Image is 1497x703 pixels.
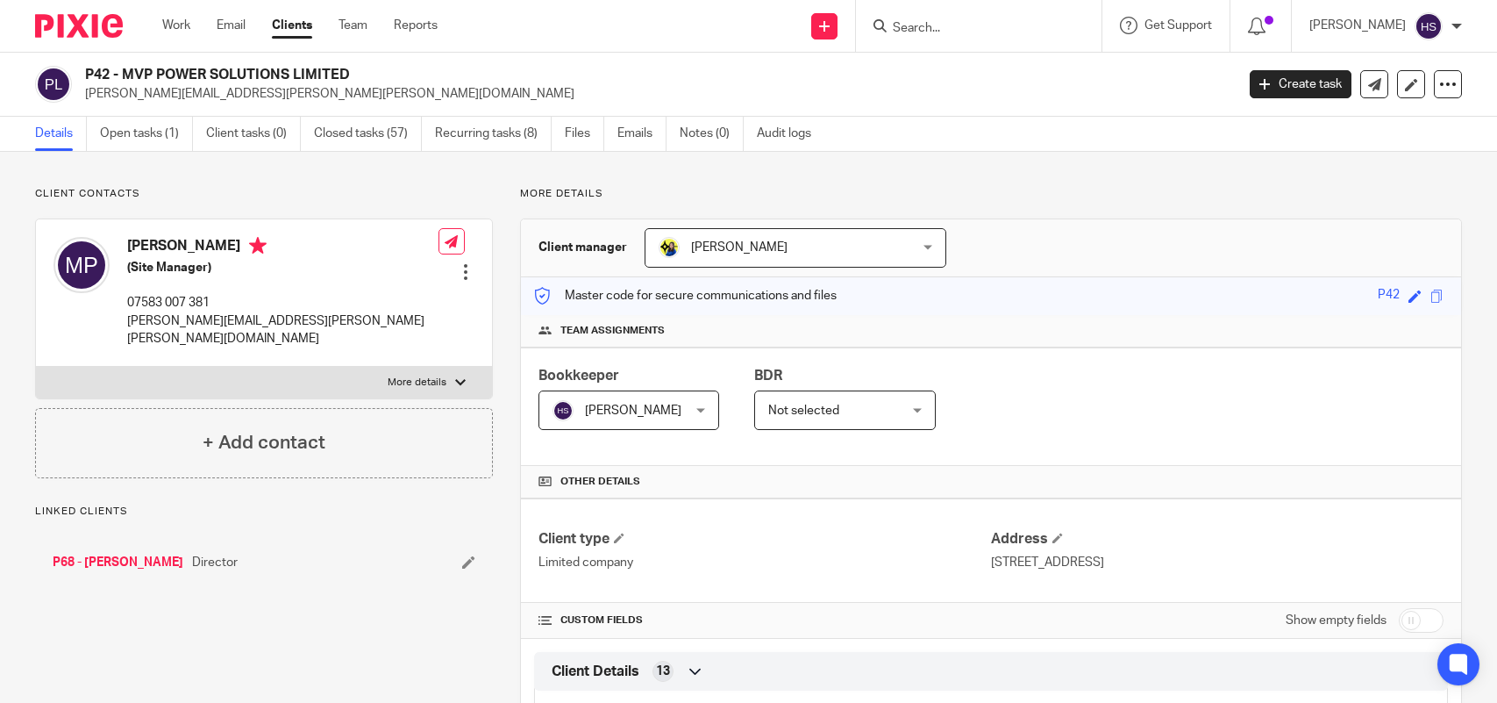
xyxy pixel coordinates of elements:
h4: [PERSON_NAME] [127,237,438,259]
p: Limited company [538,554,991,571]
span: Director [192,554,238,571]
a: Closed tasks (57) [314,117,422,151]
p: Linked clients [35,505,493,519]
p: [PERSON_NAME][EMAIL_ADDRESS][PERSON_NAME][PERSON_NAME][DOMAIN_NAME] [127,312,438,348]
h4: Address [991,530,1444,549]
a: Files [565,117,604,151]
h4: Client type [538,530,991,549]
img: Pixie [35,14,123,38]
p: More details [388,376,446,390]
p: More details [520,187,1462,201]
a: Team [339,17,367,34]
a: Notes (0) [680,117,744,151]
a: Create task [1250,70,1351,98]
span: Team assignments [560,324,665,338]
span: Bookkeeper [538,369,619,383]
img: svg%3E [35,66,72,103]
a: Recurring tasks (8) [435,117,552,151]
img: svg%3E [1415,12,1443,40]
a: Details [35,117,87,151]
a: Work [162,17,190,34]
a: Open tasks (1) [100,117,193,151]
h4: CUSTOM FIELDS [538,613,991,628]
span: [PERSON_NAME] [691,241,788,254]
p: Client contacts [35,187,493,201]
img: Bobo-Starbridge%201.jpg [659,237,680,258]
span: 13 [656,663,670,680]
img: svg%3E [53,237,110,293]
span: Get Support [1144,19,1212,32]
span: Client Details [552,663,639,681]
input: Search [891,21,1049,37]
h3: Client manager [538,239,627,256]
span: [PERSON_NAME] [585,405,681,417]
div: P42 [1378,286,1400,306]
img: svg%3E [552,400,574,421]
p: Master code for secure communications and files [534,287,837,305]
i: Primary [249,237,267,255]
a: Clients [272,17,312,34]
a: Client tasks (0) [206,117,301,151]
p: [STREET_ADDRESS] [991,554,1444,571]
h4: + Add contact [203,429,325,456]
span: Not selected [768,405,839,417]
h5: (Site Manager) [127,259,438,276]
p: [PERSON_NAME][EMAIL_ADDRESS][PERSON_NAME][PERSON_NAME][DOMAIN_NAME] [85,85,1223,103]
p: [PERSON_NAME] [1309,17,1406,34]
a: Reports [394,17,438,34]
p: 07583 007 381 [127,294,438,312]
label: Show empty fields [1286,612,1387,629]
h2: P42 - MVP POWER SOLUTIONS LIMITED [85,66,995,84]
span: Other details [560,475,640,489]
a: Email [217,17,246,34]
a: Audit logs [757,117,824,151]
span: BDR [754,369,782,383]
a: P68 - [PERSON_NAME] [53,554,183,571]
a: Emails [617,117,667,151]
